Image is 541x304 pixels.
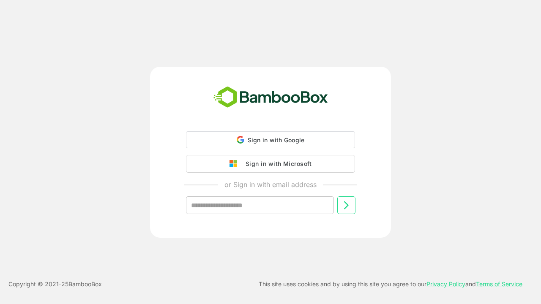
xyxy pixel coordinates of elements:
span: Sign in with Google [248,136,305,144]
img: google [230,160,241,168]
a: Terms of Service [476,280,522,288]
div: Sign in with Microsoft [241,158,311,169]
p: This site uses cookies and by using this site you agree to our and [259,279,522,289]
button: Sign in with Microsoft [186,155,355,173]
p: Copyright © 2021- 25 BambooBox [8,279,102,289]
p: or Sign in with email address [224,179,317,190]
img: bamboobox [209,84,333,111]
div: Sign in with Google [186,131,355,148]
a: Privacy Policy [426,280,465,288]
